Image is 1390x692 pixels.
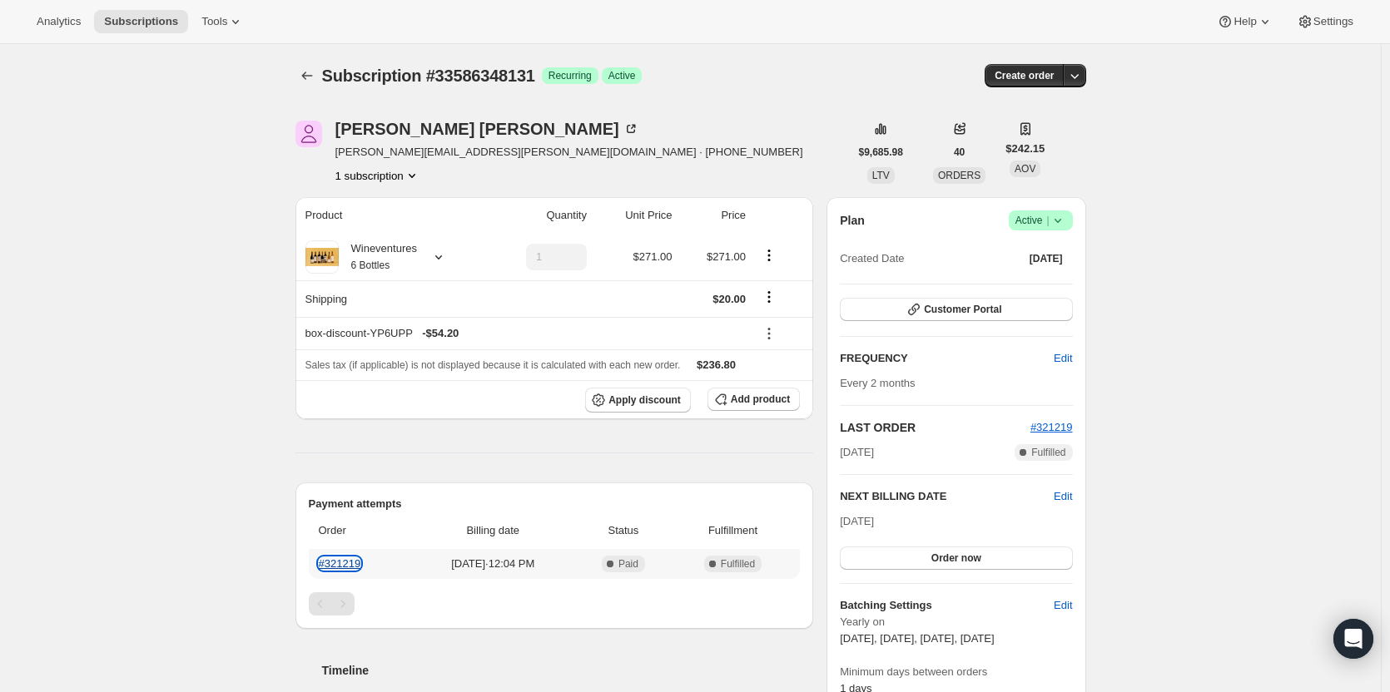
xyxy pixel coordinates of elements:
span: [PERSON_NAME][EMAIL_ADDRESS][PERSON_NAME][DOMAIN_NAME] · [PHONE_NUMBER] [335,144,803,161]
th: Unit Price [592,197,678,234]
span: LTV [872,170,890,181]
button: Apply discount [585,388,691,413]
span: [DATE] [1030,252,1063,265]
span: Active [1015,212,1066,229]
span: Subscriptions [104,15,178,28]
span: | [1046,214,1049,227]
button: Shipping actions [756,288,782,306]
div: [PERSON_NAME] [PERSON_NAME] [335,121,639,137]
span: $242.15 [1005,141,1045,157]
th: Shipping [295,280,486,317]
span: Create order [995,69,1054,82]
th: Order [309,512,410,549]
span: Customer Portal [924,303,1001,316]
nav: Pagination [309,592,801,615]
span: Active [608,69,636,82]
button: $9,685.98 [849,141,913,164]
span: $271.00 [707,250,746,263]
span: [DATE] [840,444,874,461]
span: Fulfilled [1031,446,1065,459]
th: Price [678,197,752,234]
span: Billing date [415,522,572,539]
button: Analytics [27,10,91,33]
span: $236.80 [697,358,736,371]
button: Order now [840,546,1072,570]
span: [DATE] [840,515,874,527]
button: Subscriptions [295,64,319,87]
span: Order now [931,551,981,565]
small: 6 Bottles [351,259,390,271]
span: Yearly on [840,614,1072,630]
span: Created Date [840,250,904,267]
div: box-discount-YP6UPP [305,325,747,342]
span: Minimum days between orders [840,664,1072,680]
button: Help [1207,10,1283,33]
span: $9,685.98 [859,146,903,159]
div: Wineventures [339,240,417,274]
span: Subscription #33586348131 [322,67,535,85]
button: 40 [944,141,975,164]
span: [DATE], [DATE], [DATE], [DATE] [840,632,994,645]
span: Every 2 months [840,377,915,389]
div: Open Intercom Messenger [1333,619,1373,659]
button: Add product [707,388,800,411]
h2: FREQUENCY [840,350,1054,367]
span: $20.00 [712,293,746,305]
h2: Timeline [322,662,814,679]
h6: Batching Settings [840,597,1054,614]
button: Product actions [756,246,782,264]
span: [DATE] · 12:04 PM [415,556,572,572]
span: Edit [1054,350,1072,367]
button: Settings [1287,10,1363,33]
span: Paid [618,557,638,571]
span: - $54.20 [422,325,459,342]
span: Tools [201,15,227,28]
span: Sales tax (if applicable) is not displayed because it is calculated with each new order. [305,359,681,371]
h2: Plan [840,212,865,229]
span: Apply discount [608,393,681,407]
a: #321219 [319,557,361,570]
h2: LAST ORDER [840,419,1030,436]
span: AOV [1015,163,1035,175]
span: Analytics [37,15,81,28]
button: Tools [191,10,254,33]
span: Settings [1313,15,1353,28]
th: Quantity [485,197,592,234]
button: Customer Portal [840,298,1072,321]
span: Status [581,522,666,539]
span: Edit [1054,597,1072,614]
span: ORDERS [938,170,980,181]
span: Help [1234,15,1256,28]
button: [DATE] [1020,247,1073,270]
button: Edit [1044,345,1082,372]
h2: Payment attempts [309,496,801,512]
span: 40 [954,146,965,159]
button: Edit [1054,488,1072,505]
span: Ashley Ritchey [295,121,322,147]
button: Subscriptions [94,10,188,33]
span: Fulfillment [676,522,790,539]
button: Product actions [335,167,420,184]
span: $271.00 [633,250,673,263]
th: Product [295,197,486,234]
span: Add product [731,393,790,406]
h2: NEXT BILLING DATE [840,488,1054,505]
span: Recurring [549,69,592,82]
a: #321219 [1030,421,1073,433]
span: Fulfilled [721,557,755,571]
button: Create order [985,64,1064,87]
button: #321219 [1030,419,1073,436]
button: Edit [1044,592,1082,619]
